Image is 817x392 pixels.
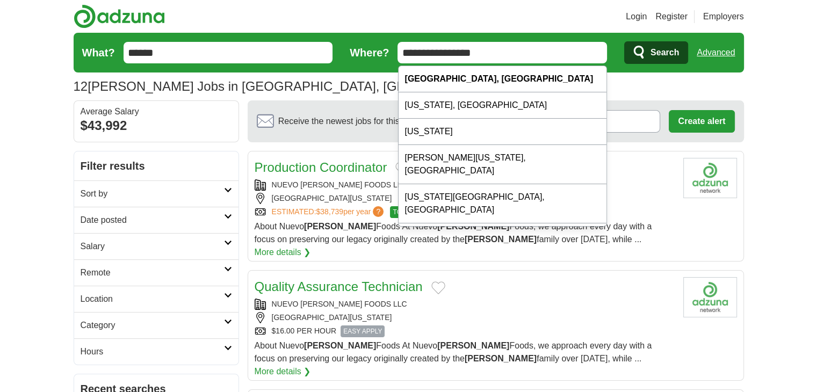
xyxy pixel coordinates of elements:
span: ? [373,206,384,217]
h1: [PERSON_NAME] Jobs in [GEOGRAPHIC_DATA], [GEOGRAPHIC_DATA] [74,79,517,93]
div: Average Salary [81,107,232,116]
strong: [GEOGRAPHIC_DATA], [GEOGRAPHIC_DATA] [405,74,594,83]
div: $16.00 PER HOUR [255,325,675,337]
span: About Nuevo Foods At Nuevo Foods, we approach every day with a focus on preserving our legacy ori... [255,341,652,363]
img: Company logo [683,277,737,317]
strong: [PERSON_NAME] [465,354,537,363]
h2: Category [81,319,224,332]
img: Adzuna logo [74,4,165,28]
h2: Filter results [74,151,238,180]
div: [US_STATE][GEOGRAPHIC_DATA], [GEOGRAPHIC_DATA] [399,184,607,223]
label: Where? [350,45,389,61]
a: Quality Assurance Technician [255,279,423,294]
a: Login [626,10,647,23]
strong: [PERSON_NAME] [304,222,376,231]
h2: Sort by [81,187,224,200]
h2: Location [81,293,224,306]
a: Employers [703,10,744,23]
div: [US_STATE] [399,119,607,145]
strong: [PERSON_NAME] [465,235,537,244]
div: NUEVO [PERSON_NAME] FOODS LLC [255,299,675,310]
span: About Nuevo Foods At Nuevo Foods, we approach every day with a focus on preserving our legacy ori... [255,222,652,244]
span: $38,739 [316,207,343,216]
a: More details ❯ [255,365,311,378]
span: Search [650,42,679,63]
a: Salary [74,233,238,259]
button: Add to favorite jobs [431,281,445,294]
div: $43,992 [81,116,232,135]
strong: [PERSON_NAME] [437,341,509,350]
a: Sort by [74,180,238,207]
div: [PERSON_NAME][US_STATE], [GEOGRAPHIC_DATA] [399,145,607,184]
a: More details ❯ [255,246,311,259]
div: [GEOGRAPHIC_DATA][US_STATE] [255,193,675,204]
h2: Salary [81,240,224,253]
a: Date posted [74,207,238,233]
a: Location [74,286,238,312]
strong: [PERSON_NAME] [304,341,376,350]
label: What? [82,45,115,61]
button: Search [624,41,688,64]
button: Add to favorite jobs [395,162,409,175]
span: 12 [74,77,88,96]
h2: Hours [81,345,224,358]
div: [US_STATE], [GEOGRAPHIC_DATA] [399,92,607,119]
a: Register [655,10,688,23]
a: Hours [74,338,238,365]
button: Create alert [669,110,734,133]
a: ESTIMATED:$38,739per year? [272,206,386,218]
h2: Remote [81,266,224,279]
a: Remote [74,259,238,286]
a: Category [74,312,238,338]
a: Production Coordinator [255,160,387,175]
div: NUEVO [PERSON_NAME] FOODS LLC [255,179,675,191]
img: Company logo [683,158,737,198]
span: EASY APPLY [341,325,385,337]
a: Advanced [697,42,735,63]
div: [GEOGRAPHIC_DATA][US_STATE] [255,312,675,323]
div: [GEOGRAPHIC_DATA][US_STATE], [GEOGRAPHIC_DATA] [399,223,607,263]
h2: Date posted [81,214,224,227]
span: Receive the newest jobs for this search : [278,115,462,128]
span: TOP MATCH [390,206,432,218]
